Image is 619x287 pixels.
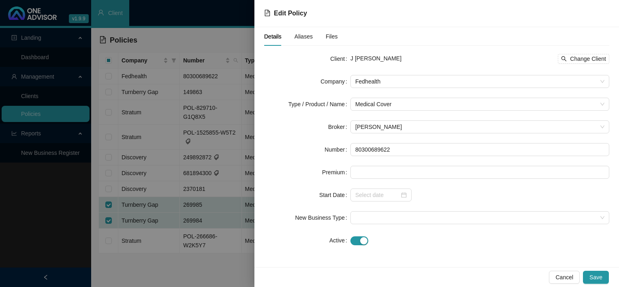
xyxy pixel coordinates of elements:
label: Premium [322,166,350,179]
label: Client [330,52,350,65]
span: Chanel Francis [355,121,604,133]
label: Broker [328,120,350,133]
button: Change Client [558,54,609,64]
label: Company [320,75,350,88]
label: Active [329,234,350,247]
span: J [PERSON_NAME] [350,55,401,62]
span: Edit Policy [274,10,307,17]
span: Details [264,34,282,39]
span: Files [326,34,338,39]
span: Save [589,273,602,282]
span: file-text [264,10,271,16]
span: Aliases [295,34,313,39]
label: Type / Product / Name [288,98,350,111]
input: Select date [355,191,399,199]
label: Start Date [319,188,350,201]
button: Cancel [549,271,580,284]
span: Fedhealth [355,75,604,88]
button: Save [583,271,609,284]
span: search [561,56,567,62]
label: Number [324,143,350,156]
span: Cancel [555,273,573,282]
span: Medical Cover [355,98,604,110]
span: Change Client [570,54,606,63]
label: New Business Type [295,211,350,224]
